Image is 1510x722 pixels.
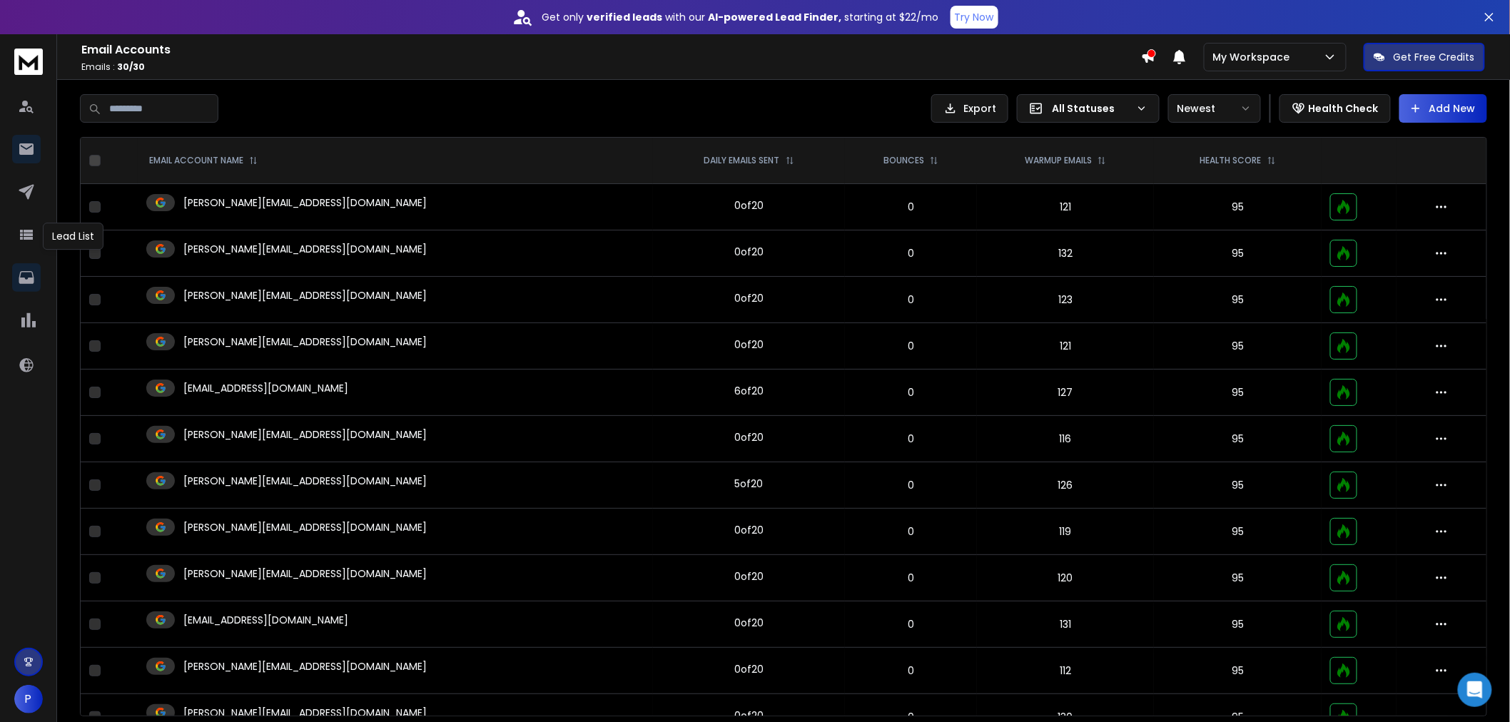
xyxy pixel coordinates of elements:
[977,601,1154,648] td: 131
[951,6,998,29] button: Try Now
[977,509,1154,555] td: 119
[1154,555,1322,601] td: 95
[853,617,968,631] p: 0
[977,462,1154,509] td: 126
[117,61,145,73] span: 30 / 30
[1200,155,1262,166] p: HEALTH SCORE
[183,381,348,395] p: [EMAIL_ADDRESS][DOMAIN_NAME]
[853,663,968,678] p: 0
[1154,462,1322,509] td: 95
[1154,184,1322,230] td: 95
[542,10,939,24] p: Get only with our starting at $22/mo
[1154,601,1322,648] td: 95
[1399,94,1487,123] button: Add New
[853,571,968,585] p: 0
[734,523,764,537] div: 0 of 20
[1394,50,1475,64] p: Get Free Credits
[1280,94,1391,123] button: Health Check
[14,685,43,713] button: P
[955,10,994,24] p: Try Now
[183,520,427,534] p: [PERSON_NAME][EMAIL_ADDRESS][DOMAIN_NAME]
[734,337,764,352] div: 0 of 20
[183,242,427,256] p: [PERSON_NAME][EMAIL_ADDRESS][DOMAIN_NAME]
[183,706,427,720] p: [PERSON_NAME][EMAIL_ADDRESS][DOMAIN_NAME]
[183,335,427,349] p: [PERSON_NAME][EMAIL_ADDRESS][DOMAIN_NAME]
[183,195,427,210] p: [PERSON_NAME][EMAIL_ADDRESS][DOMAIN_NAME]
[1154,323,1322,370] td: 95
[853,524,968,539] p: 0
[183,427,427,442] p: [PERSON_NAME][EMAIL_ADDRESS][DOMAIN_NAME]
[1458,673,1492,707] div: Open Intercom Messenger
[14,49,43,75] img: logo
[883,155,924,166] p: BOUNCES
[183,474,427,488] p: [PERSON_NAME][EMAIL_ADDRESS][DOMAIN_NAME]
[1154,370,1322,416] td: 95
[1154,230,1322,277] td: 95
[735,477,764,491] div: 5 of 20
[1154,277,1322,323] td: 95
[853,200,968,214] p: 0
[977,555,1154,601] td: 120
[734,569,764,584] div: 0 of 20
[853,246,968,260] p: 0
[1154,509,1322,555] td: 95
[734,245,764,259] div: 0 of 20
[977,323,1154,370] td: 121
[587,10,663,24] strong: verified leads
[977,230,1154,277] td: 132
[734,384,764,398] div: 6 of 20
[1154,416,1322,462] td: 95
[81,41,1141,59] h1: Email Accounts
[977,184,1154,230] td: 121
[149,155,258,166] div: EMAIL ACCOUNT NAME
[931,94,1008,123] button: Export
[1168,94,1261,123] button: Newest
[704,155,780,166] p: DAILY EMAILS SENT
[183,566,427,581] p: [PERSON_NAME][EMAIL_ADDRESS][DOMAIN_NAME]
[709,10,842,24] strong: AI-powered Lead Finder,
[734,430,764,444] div: 0 of 20
[853,385,968,400] p: 0
[1364,43,1485,71] button: Get Free Credits
[183,288,427,302] p: [PERSON_NAME][EMAIL_ADDRESS][DOMAIN_NAME]
[81,61,1141,73] p: Emails :
[977,370,1154,416] td: 127
[853,339,968,353] p: 0
[734,291,764,305] div: 0 of 20
[853,478,968,492] p: 0
[977,277,1154,323] td: 123
[1309,101,1379,116] p: Health Check
[183,613,348,627] p: [EMAIL_ADDRESS][DOMAIN_NAME]
[43,223,103,250] div: Lead List
[853,432,968,446] p: 0
[734,662,764,676] div: 0 of 20
[1213,50,1296,64] p: My Workspace
[1154,648,1322,694] td: 95
[977,648,1154,694] td: 112
[183,659,427,673] p: [PERSON_NAME][EMAIL_ADDRESS][DOMAIN_NAME]
[734,198,764,213] div: 0 of 20
[734,616,764,630] div: 0 of 20
[1052,101,1130,116] p: All Statuses
[853,293,968,307] p: 0
[1025,155,1092,166] p: WARMUP EMAILS
[977,416,1154,462] td: 116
